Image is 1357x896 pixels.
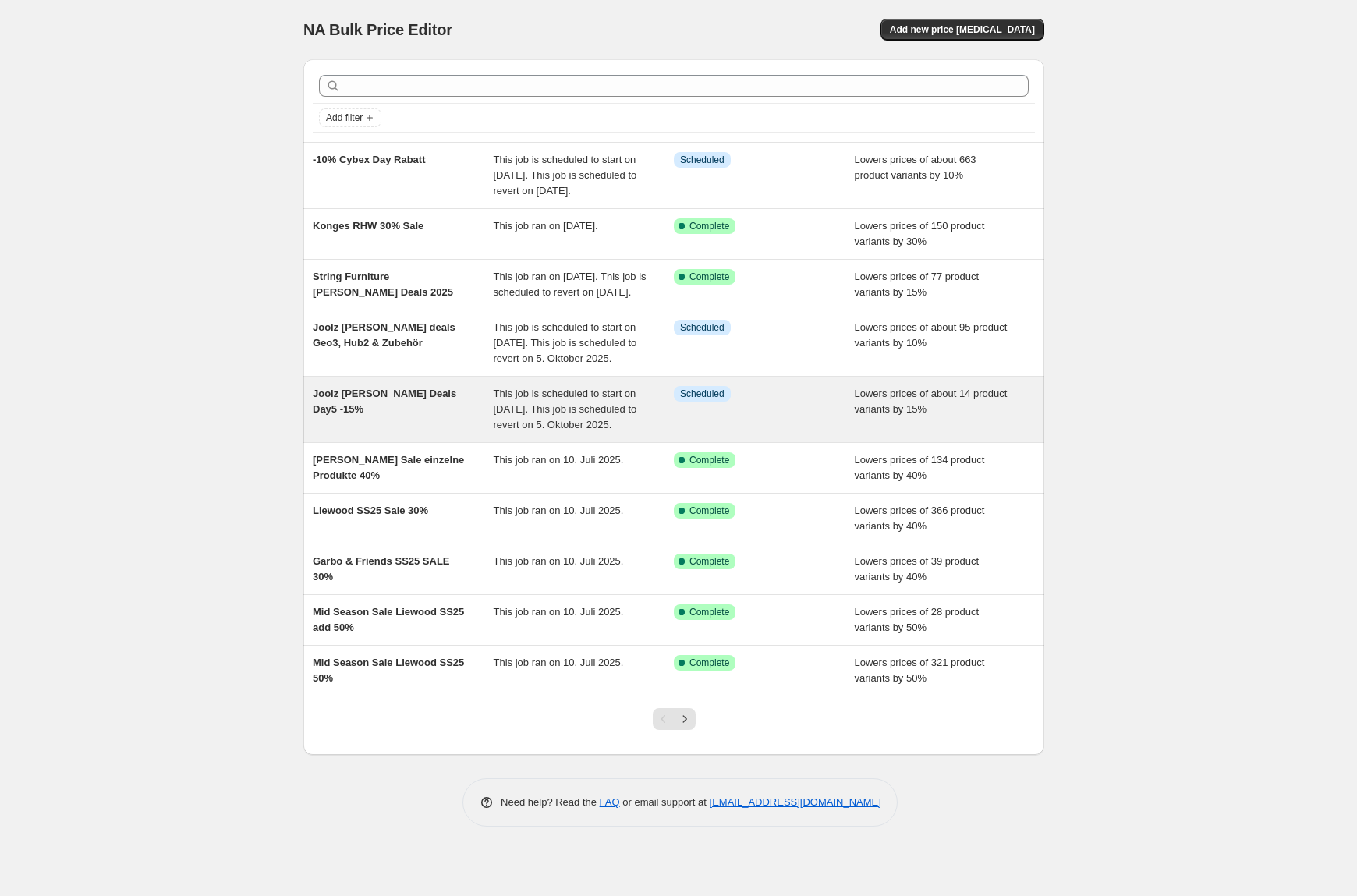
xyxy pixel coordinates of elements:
[326,112,363,124] span: Add filter
[494,454,624,466] span: This job ran on 10. Juli 2025.
[689,454,729,466] span: Complete
[494,555,624,567] span: This job ran on 10. Juli 2025.
[494,271,647,298] span: This job ran on [DATE]. This job is scheduled to revert on [DATE].
[313,606,464,633] span: Mid Season Sale Liewood SS25 add 50%
[494,388,637,430] span: This job is scheduled to start on [DATE]. This job is scheduled to revert on 5. Oktober 2025.
[501,796,600,808] span: Need help? Read the
[855,220,985,247] span: Lowers prices of 150 product variants by 30%
[600,796,620,808] a: FAQ
[313,321,455,349] span: Joolz [PERSON_NAME] deals Geo3, Hub2 & Zubehör
[313,220,423,232] span: Konges RHW 30% Sale
[680,154,725,166] span: Scheduled
[494,321,637,364] span: This job is scheduled to start on [DATE]. This job is scheduled to revert on 5. Oktober 2025.
[313,154,426,165] span: -10% Cybex Day Rabatt
[313,454,464,481] span: [PERSON_NAME] Sale einzelne Produkte 40%
[494,657,624,668] span: This job ran on 10. Juli 2025.
[313,505,428,516] span: Liewood SS25 Sale 30%
[303,21,452,38] span: NA Bulk Price Editor
[689,220,729,232] span: Complete
[313,555,450,583] span: Garbo & Friends SS25 SALE 30%
[689,606,729,618] span: Complete
[890,23,1035,36] span: Add new price [MEDICAL_DATA]
[313,271,453,298] span: String Furniture [PERSON_NAME] Deals 2025
[689,555,729,568] span: Complete
[689,657,729,669] span: Complete
[855,657,985,684] span: Lowers prices of 321 product variants by 50%
[855,271,980,298] span: Lowers prices of 77 product variants by 15%
[855,154,976,181] span: Lowers prices of about 663 product variants by 10%
[674,708,696,730] button: Next
[494,606,624,618] span: This job ran on 10. Juli 2025.
[855,388,1008,415] span: Lowers prices of about 14 product variants by 15%
[680,388,725,400] span: Scheduled
[494,220,598,232] span: This job ran on [DATE].
[855,454,985,481] span: Lowers prices of 134 product variants by 40%
[880,19,1044,41] button: Add new price [MEDICAL_DATA]
[620,796,710,808] span: or email support at
[313,388,456,415] span: Joolz [PERSON_NAME] Deals Day5 -15%
[653,708,696,730] nav: Pagination
[689,271,729,283] span: Complete
[313,657,464,684] span: Mid Season Sale Liewood SS25 50%
[710,796,881,808] a: [EMAIL_ADDRESS][DOMAIN_NAME]
[855,321,1008,349] span: Lowers prices of about 95 product variants by 10%
[319,108,381,127] button: Add filter
[494,505,624,516] span: This job ran on 10. Juli 2025.
[855,505,985,532] span: Lowers prices of 366 product variants by 40%
[680,321,725,334] span: Scheduled
[494,154,637,197] span: This job is scheduled to start on [DATE]. This job is scheduled to revert on [DATE].
[855,555,980,583] span: Lowers prices of 39 product variants by 40%
[855,606,980,633] span: Lowers prices of 28 product variants by 50%
[689,505,729,517] span: Complete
